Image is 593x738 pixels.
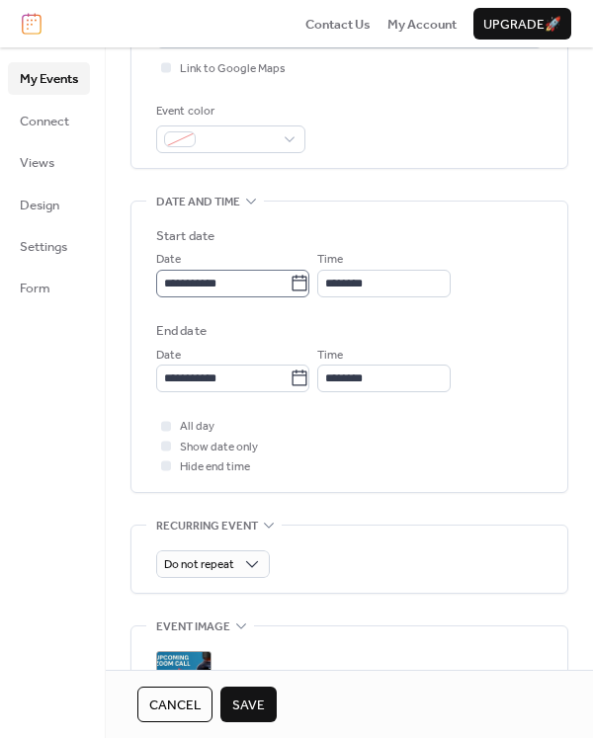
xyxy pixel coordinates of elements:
span: Hide end time [180,457,250,477]
span: Cancel [149,696,201,715]
a: Settings [8,230,90,262]
span: Recurring event [156,516,258,535]
a: Design [8,189,90,220]
span: Date [156,346,181,366]
span: My Account [387,15,457,35]
span: Settings [20,237,67,257]
span: Time [317,346,343,366]
span: Link to Google Maps [180,59,286,79]
span: All day [180,417,214,437]
span: Date [156,250,181,270]
span: Date and time [156,193,240,212]
span: Views [20,153,54,173]
span: Contact Us [305,15,371,35]
img: logo [22,13,42,35]
span: Time [317,250,343,270]
div: ; [156,651,212,706]
span: Show date only [180,438,258,457]
div: Event color [156,102,301,122]
span: Do not repeat [164,553,234,576]
a: Form [8,272,90,303]
span: Design [20,196,59,215]
div: Start date [156,226,214,246]
a: Views [8,146,90,178]
span: Form [20,279,50,298]
button: Cancel [137,687,212,722]
button: Save [220,687,277,722]
span: Event image [156,617,230,637]
span: Connect [20,112,69,131]
span: Upgrade 🚀 [483,15,561,35]
a: My Events [8,62,90,94]
a: Connect [8,105,90,136]
a: Contact Us [305,14,371,34]
span: Save [232,696,265,715]
button: Upgrade🚀 [473,8,571,40]
span: My Events [20,69,78,89]
a: My Account [387,14,457,34]
div: End date [156,321,207,341]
